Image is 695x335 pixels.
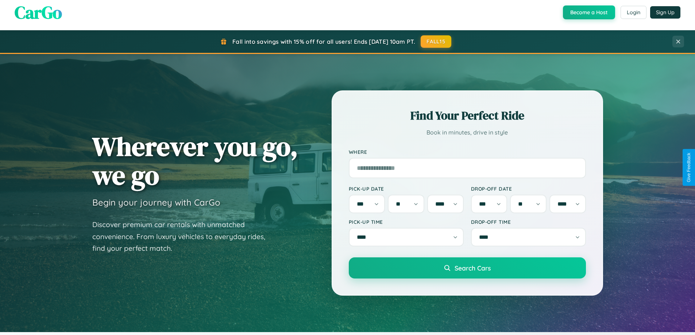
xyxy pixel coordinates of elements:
label: Pick-up Time [349,219,464,225]
p: Discover premium car rentals with unmatched convenience. From luxury vehicles to everyday rides, ... [92,219,275,254]
button: Search Cars [349,257,586,278]
h2: Find Your Perfect Ride [349,108,586,124]
p: Book in minutes, drive in style [349,127,586,138]
button: Sign Up [650,6,680,19]
label: Drop-off Date [471,186,586,192]
label: Pick-up Date [349,186,464,192]
span: Search Cars [455,264,491,272]
span: CarGo [15,0,62,24]
button: FALL15 [421,35,451,48]
label: Where [349,149,586,155]
h1: Wherever you go, we go [92,132,298,190]
label: Drop-off Time [471,219,586,225]
div: Give Feedback [686,153,691,182]
h3: Begin your journey with CarGo [92,197,220,208]
span: Fall into savings with 15% off for all users! Ends [DATE] 10am PT. [232,38,415,45]
button: Become a Host [563,5,615,19]
button: Login [621,6,646,19]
